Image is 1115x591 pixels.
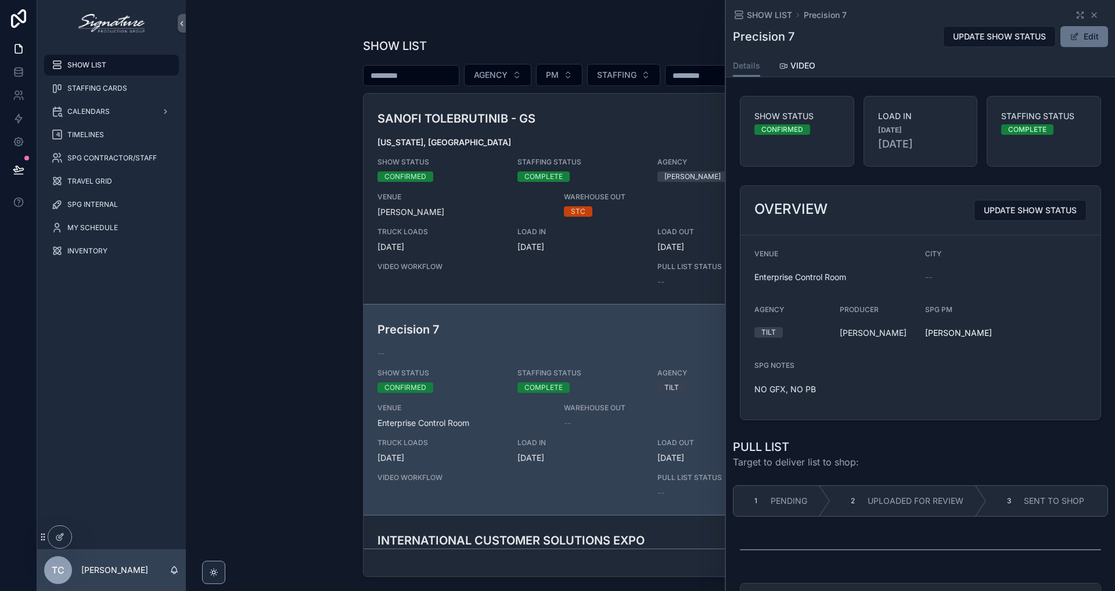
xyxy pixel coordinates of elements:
[377,137,511,147] strong: [US_STATE], [GEOGRAPHIC_DATA]
[377,192,551,202] span: VENUE
[657,157,783,167] span: AGENCY
[925,271,932,283] span: --
[364,304,938,515] a: Precision 7--SHOW STATUSCONFIRMEDSTAFFING STATUSCOMPLETEAGENCYTILTSPG PM[PERSON_NAME]VENUEEnterpr...
[44,78,179,99] a: STAFFING CARDS
[44,55,179,76] a: SHOW LIST
[925,327,992,339] span: [PERSON_NAME]
[363,38,427,54] h1: SHOW LIST
[44,148,179,169] a: SPG CONTRACTOR/STAFF
[754,361,794,370] span: SPG NOTES
[364,94,938,304] a: SANOFI TOLEBRUTINIB - GS[US_STATE], [GEOGRAPHIC_DATA]SHOW STATUSCONFIRMEDSTAFFING STATUSCOMPLETEA...
[878,136,963,152] span: [DATE]
[44,171,179,192] a: TRAVEL GRID
[664,382,679,393] div: TILT
[754,271,916,283] span: Enterprise Control Room
[517,452,643,464] span: [DATE]
[878,110,963,122] span: LOAD IN
[779,55,815,78] a: VIDEO
[657,487,664,499] span: --
[517,241,643,253] span: [DATE]
[377,403,551,413] span: VENUE
[78,14,144,33] img: App logo
[597,69,636,81] span: STAFFING
[44,241,179,262] a: INVENTORY
[974,200,1087,221] button: UPDATE SHOW STATUS
[517,368,643,378] span: STAFFING STATUS
[1060,26,1108,47] button: Edit
[524,171,563,182] div: COMPLETE
[943,26,1056,47] button: UPDATE SHOW STATUS
[657,368,783,378] span: AGENCY
[67,107,110,116] span: CALENDARS
[754,249,778,258] span: VENUE
[67,130,104,139] span: TIMELINES
[377,227,503,237] span: TRUCK LOADS
[517,157,643,167] span: STAFFING STATUS
[67,84,127,93] span: STAFFING CARDS
[546,69,559,81] span: PM
[517,227,643,237] span: LOAD IN
[733,9,792,21] a: SHOW LIST
[377,452,503,464] span: [DATE]
[925,305,952,314] span: SPG PM
[571,206,585,217] div: STC
[377,110,737,127] h3: SANOFI TOLEBRUTINIB - GS
[754,383,916,395] p: NO GFX, NO PB
[67,177,112,186] span: TRAVEL GRID
[377,348,384,359] span: --
[377,417,551,429] span: Enterprise Control Room
[44,101,179,122] a: CALENDARS
[657,262,783,271] span: PULL LIST STATUS
[790,60,815,71] span: VIDEO
[377,206,551,218] span: [PERSON_NAME]
[733,60,760,71] span: Details
[384,382,426,393] div: CONFIRMED
[67,153,157,163] span: SPG CONTRACTOR/STAFF
[1007,496,1011,506] span: 3
[804,9,847,21] a: Precision 7
[564,417,571,429] span: --
[377,262,644,271] span: VIDEO WORKFLOW
[984,205,1077,216] span: UPDATE SHOW STATUS
[657,473,783,482] span: PULL LIST STATUS
[67,246,107,256] span: INVENTORY
[657,438,783,447] span: LOAD OUT
[733,55,760,77] a: Details
[754,200,828,219] h2: OVERVIEW
[377,532,737,549] h3: INTERNATIONAL CUSTOMER SOLUTIONS EXPO
[657,276,664,288] span: --
[377,473,644,482] span: VIDEO WORKFLOW
[67,223,118,232] span: MY SCHEDULE
[517,438,643,447] span: LOAD IN
[761,124,803,135] div: CONFIRMED
[733,28,794,45] h1: Precision 7
[377,368,503,378] span: SHOW STATUS
[868,495,963,507] span: UPLOADED FOR REVIEW
[754,305,784,314] span: AGENCY
[37,46,186,277] div: scrollable content
[733,439,859,455] h1: PULL LIST
[81,564,148,576] p: [PERSON_NAME]
[67,200,118,209] span: SPG INTERNAL
[840,305,879,314] span: PRODUCER
[840,327,916,339] span: [PERSON_NAME]
[587,64,660,86] button: Select Button
[664,171,721,182] div: [PERSON_NAME]
[878,126,902,135] strong: [DATE]
[377,438,503,447] span: TRUCK LOADS
[747,9,792,21] span: SHOW LIST
[377,157,503,167] span: SHOW STATUS
[536,64,582,86] button: Select Button
[754,110,840,122] span: SHOW STATUS
[1001,110,1087,122] span: STAFFING STATUS
[761,327,776,338] div: TILT
[1024,495,1084,507] span: SENT TO SHOP
[464,64,531,86] button: Select Button
[384,171,426,182] div: CONFIRMED
[657,452,783,464] span: [DATE]
[524,382,563,393] div: COMPLETE
[953,31,1046,42] span: UPDATE SHOW STATUS
[925,249,941,258] span: CITY
[474,69,508,81] span: AGENCY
